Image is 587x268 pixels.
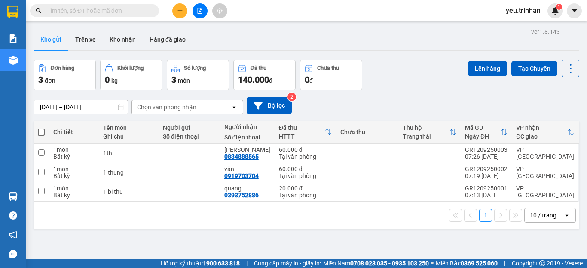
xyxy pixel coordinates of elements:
span: đ [269,77,272,84]
div: Số điện thoại [224,134,270,141]
b: TRÍ NHÂN [49,6,93,16]
th: Toggle SortBy [398,121,461,144]
strong: 0708 023 035 - 0935 103 250 [350,260,429,267]
span: | [504,259,505,268]
button: Khối lượng0kg [100,60,162,90]
div: 1 bi thu [103,188,154,195]
div: Tại văn phòng [279,172,332,179]
span: file-add [197,8,203,14]
div: 10 / trang [530,211,556,220]
span: environment [49,21,56,27]
div: 07:19 [DATE] [465,172,508,179]
div: Người gửi [163,124,216,131]
span: đơn [45,77,55,84]
button: Đã thu140.000đ [233,60,296,90]
li: 0983 44 7777 [4,40,164,51]
img: warehouse-icon [9,56,18,65]
button: Trên xe [68,29,103,50]
sup: 2 [287,93,296,101]
div: Trạng thái [403,133,449,140]
th: Toggle SortBy [512,121,578,144]
input: Tìm tên, số ĐT hoặc mã đơn [47,6,149,15]
img: solution-icon [9,34,18,43]
span: kg [111,77,118,84]
div: Chi tiết [53,129,95,136]
img: icon-new-feature [551,7,559,15]
span: ⚪️ [431,262,434,265]
div: Khối lượng [117,65,144,71]
sup: 1 [556,4,562,10]
button: Số lượng3món [167,60,229,90]
input: Select a date range. [34,100,128,114]
div: Số điện thoại [163,133,216,140]
th: Toggle SortBy [461,121,512,144]
div: 1 món [53,146,95,153]
div: Bất kỳ [53,172,95,179]
strong: 1900 633 818 [203,260,240,267]
div: Chọn văn phòng nhận [137,103,196,111]
div: Ghi chú [103,133,154,140]
span: món [178,77,190,84]
button: Kho gửi [34,29,68,50]
div: HTTT [279,133,325,140]
span: plus [177,8,183,14]
img: warehouse-icon [9,192,18,201]
div: 0393752886 [224,192,259,199]
div: 20.000 đ [279,185,332,192]
span: 0 [105,75,110,85]
span: 3 [171,75,176,85]
button: Hàng đã giao [143,29,193,50]
span: search [36,8,42,14]
span: message [9,250,17,258]
div: Chưa thu [340,129,394,136]
div: Số lượng [184,65,206,71]
b: GỬI : VP Giá Rai [4,64,88,78]
div: 0919703704 [224,172,259,179]
button: aim [212,3,227,18]
span: copyright [539,260,545,266]
span: Miền Bắc [436,259,498,268]
img: logo-vxr [7,6,18,18]
span: notification [9,231,17,239]
span: 0 [305,75,309,85]
button: Chưa thu0đ [300,60,362,90]
div: Chưa thu [317,65,339,71]
div: 1 món [53,166,95,172]
div: GR1209250003 [465,146,508,153]
button: plus [172,3,187,18]
div: GR1209250002 [465,166,508,172]
div: VP [GEOGRAPHIC_DATA] [516,166,574,179]
div: 07:26 [DATE] [465,153,508,160]
svg: open [563,212,570,219]
div: ĐC giao [516,133,567,140]
div: Đơn hàng [51,65,74,71]
div: Ngày ĐH [465,133,501,140]
button: 1 [479,209,492,222]
button: Tạo Chuyến [511,61,557,76]
span: phone [49,42,56,49]
div: 07:13 [DATE] [465,192,508,199]
strong: 0369 525 060 [461,260,498,267]
div: Tại văn phòng [279,192,332,199]
button: Lên hàng [468,61,507,76]
button: Đơn hàng3đơn [34,60,96,90]
span: đ [309,77,313,84]
div: 1th [103,150,154,157]
span: 3 [38,75,43,85]
span: | [246,259,248,268]
button: Bộ lọc [247,97,292,114]
span: caret-down [571,7,578,15]
span: Hỗ trợ kỹ thuật: [161,259,240,268]
div: Bất kỳ [53,192,95,199]
svg: open [231,104,238,111]
div: GR1209250001 [465,185,508,192]
div: 0834888565 [224,153,259,160]
span: question-circle [9,211,17,220]
span: Miền Nam [323,259,429,268]
div: 1 thung [103,169,154,176]
span: 140.000 [238,75,269,85]
button: file-add [193,3,208,18]
button: Kho nhận [103,29,143,50]
div: VP nhận [516,124,567,131]
div: Bất kỳ [53,153,95,160]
